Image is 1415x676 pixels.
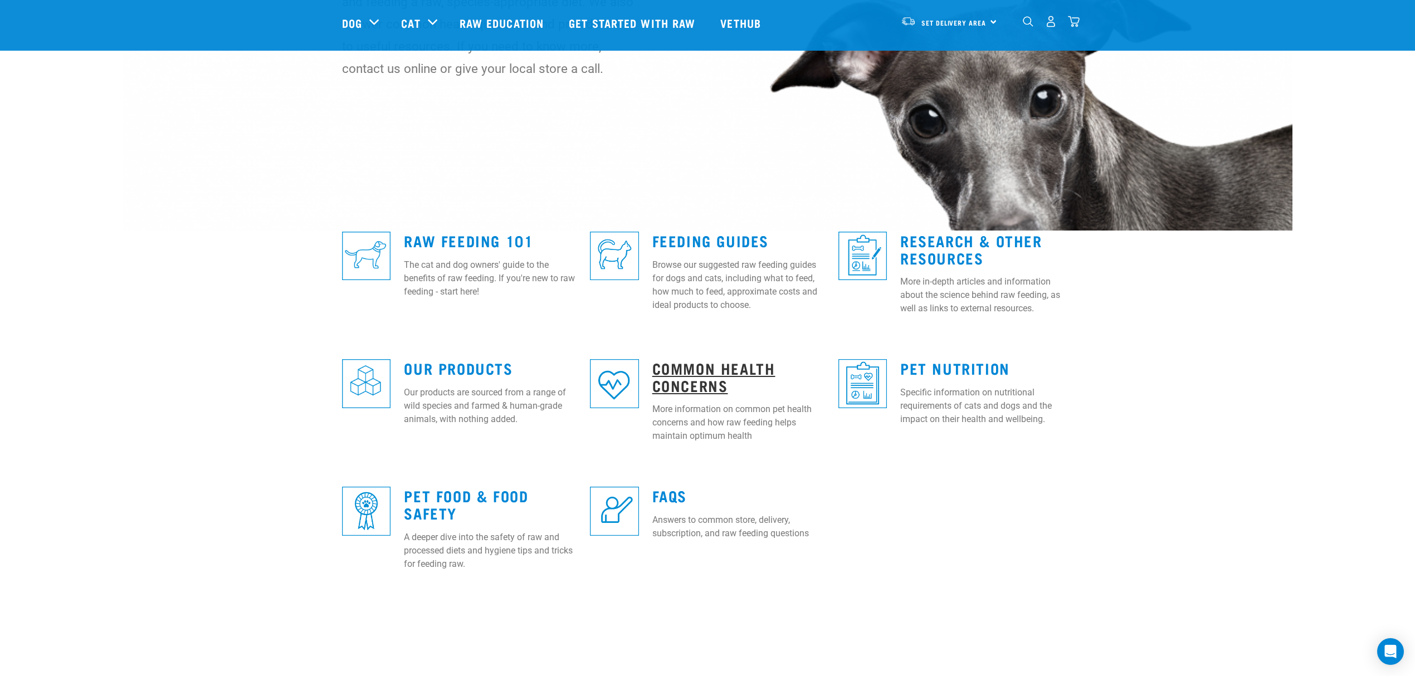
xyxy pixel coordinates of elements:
a: Pet Nutrition [900,364,1010,372]
p: Browse our suggested raw feeding guides for dogs and cats, including what to feed, how much to fe... [652,258,825,312]
a: Feeding Guides [652,236,769,244]
p: More information on common pet health concerns and how raw feeding helps maintain optimum health [652,403,825,443]
img: re-icons-faq-sq-blue.png [590,487,638,535]
p: More in-depth articles and information about the science behind raw feeding, as well as links to ... [900,275,1073,315]
div: Open Intercom Messenger [1377,638,1404,665]
span: Set Delivery Area [921,21,986,25]
a: Research & Other Resources [900,236,1042,262]
a: Cat [401,14,420,31]
a: Our Products [404,364,513,372]
a: Raw Feeding 101 [404,236,533,244]
img: home-icon@2x.png [1068,16,1080,27]
img: re-icons-healthcheck3-sq-blue.png [838,359,887,408]
img: re-icons-cat2-sq-blue.png [590,232,638,280]
p: The cat and dog owners' guide to the benefits of raw feeding. If you're new to raw feeding - star... [404,258,577,298]
img: home-icon-1@2x.png [1023,16,1033,27]
img: re-icons-heart-sq-blue.png [590,359,638,408]
img: re-icons-healthcheck1-sq-blue.png [838,232,887,280]
p: Answers to common store, delivery, subscription, and raw feeding questions [652,513,825,540]
img: re-icons-dog3-sq-blue.png [342,232,391,280]
a: Get started with Raw [558,1,709,45]
img: user.png [1045,16,1057,27]
a: Dog [342,14,362,31]
a: Raw Education [448,1,558,45]
a: Vethub [709,1,775,45]
p: Specific information on nutritional requirements of cats and dogs and the impact on their health ... [900,386,1073,426]
img: re-icons-rosette-sq-blue.png [342,487,391,535]
a: FAQs [652,491,687,499]
a: Common Health Concerns [652,364,775,389]
img: van-moving.png [901,16,916,26]
a: Pet Food & Food Safety [404,491,528,517]
img: re-icons-cubes2-sq-blue.png [342,359,391,408]
p: Our products are sourced from a range of wild species and farmed & human-grade animals, with noth... [404,386,577,426]
p: A deeper dive into the safety of raw and processed diets and hygiene tips and tricks for feeding ... [404,531,577,571]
